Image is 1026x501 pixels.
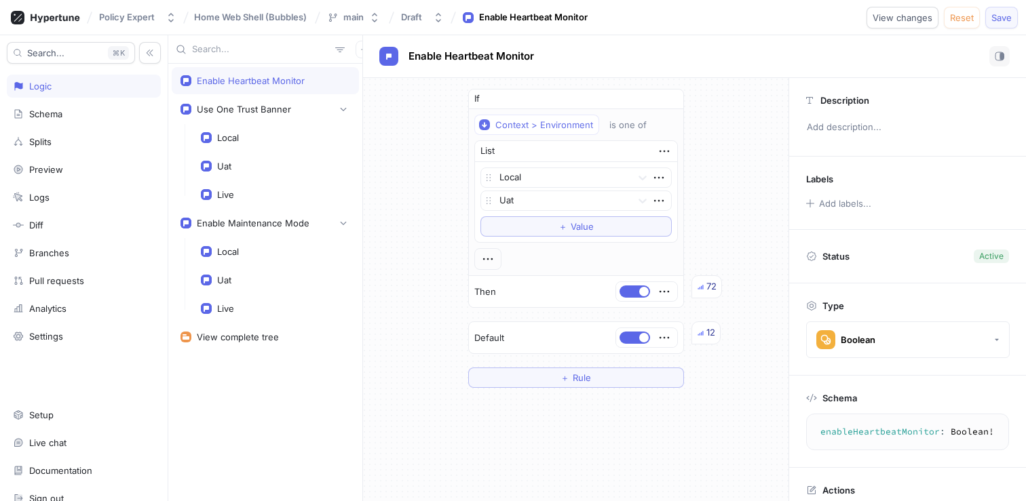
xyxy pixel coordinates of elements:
[474,115,599,135] button: Context > Environment
[801,116,1014,139] p: Add description...
[217,303,234,314] div: Live
[29,275,84,286] div: Pull requests
[479,11,588,24] div: Enable Heartbeat Monitor
[991,14,1012,22] span: Save
[29,437,66,448] div: Live chat
[27,49,64,57] span: Search...
[819,199,871,208] div: Add labels...
[94,6,182,28] button: Policy Expert
[217,189,234,200] div: Live
[217,161,231,172] div: Uat
[801,195,875,212] button: Add labels...
[822,485,855,496] p: Actions
[7,42,135,64] button: Search...K
[29,303,66,314] div: Analytics
[217,132,239,143] div: Local
[194,12,307,22] span: Home Web Shell (Bubbles)
[480,144,495,158] div: List
[867,7,938,28] button: View changes
[571,222,594,231] span: Value
[29,164,63,175] div: Preview
[408,51,534,62] span: Enable Heartbeat Monitor
[29,409,54,420] div: Setup
[29,81,52,92] div: Logic
[603,115,666,135] button: is one of
[29,192,50,203] div: Logs
[396,6,449,28] button: Draft
[99,12,155,23] div: Policy Expert
[985,7,1018,28] button: Save
[343,12,364,23] div: main
[29,220,43,231] div: Diff
[322,6,385,28] button: main
[217,275,231,285] div: Uat
[29,331,63,342] div: Settings
[474,92,480,106] p: If
[108,46,129,60] div: K
[944,7,980,28] button: Reset
[706,280,717,294] div: 72
[7,459,161,482] a: Documentation
[192,43,330,56] input: Search...
[29,247,69,258] div: Branches
[873,14,932,22] span: View changes
[950,14,974,22] span: Reset
[806,174,833,184] p: Labels
[29,136,52,147] div: Splits
[29,465,92,476] div: Documentation
[609,119,647,131] div: is one of
[474,332,504,345] p: Default
[197,332,279,342] div: View complete tree
[706,326,715,340] div: 12
[573,374,591,382] span: Rule
[822,393,857,403] p: Schema
[197,218,309,228] div: Enable Maintenance Mode
[474,285,496,299] p: Then
[217,246,239,257] div: Local
[820,95,869,106] p: Description
[822,300,844,311] p: Type
[401,12,422,23] div: Draft
[197,75,305,86] div: Enable Heartbeat Monitor
[812,420,1003,444] textarea: enableHeartbeatMonitor: Boolean!
[806,321,1010,358] button: Boolean
[197,104,291,115] div: Use One Trust Banner
[979,250,1004,262] div: Active
[468,367,684,388] button: ＋Rule
[29,108,62,119] div: Schema
[558,222,567,231] span: ＋
[495,119,593,131] div: Context > Environment
[841,334,875,346] div: Boolean
[560,374,569,382] span: ＋
[822,247,850,266] p: Status
[480,216,672,237] button: ＋Value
